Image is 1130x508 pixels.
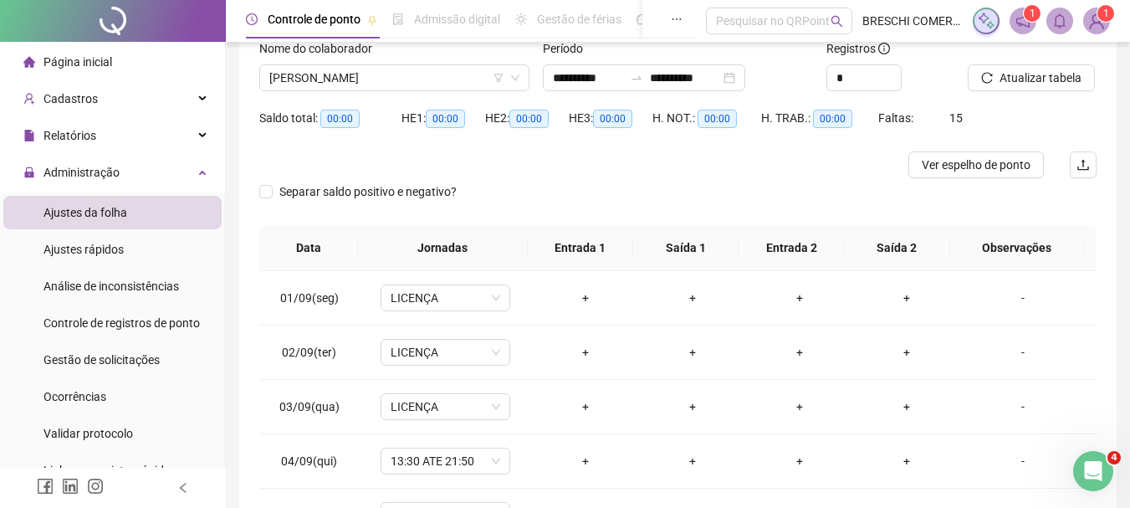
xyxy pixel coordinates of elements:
span: Ajustes rápidos [43,243,124,256]
img: sparkle-icon.fc2bf0ac1784a2077858766a79e2daf3.svg [977,12,995,30]
span: filter [493,73,504,83]
span: info-circle [878,43,890,54]
div: H. TRAB.: [761,109,878,128]
div: + [545,452,626,470]
div: HE 1: [401,109,485,128]
span: clock-circle [246,13,258,25]
span: Ver espelho de ponto [922,156,1030,174]
span: 13:30 ATE 21:50 [391,449,500,474]
div: - [974,289,1072,307]
div: H. NOT.: [652,109,761,128]
div: + [867,452,947,470]
span: Separar saldo positivo e negativo? [273,182,463,201]
span: lock [23,167,35,178]
span: Ocorrências [43,390,106,403]
span: 00:00 [813,110,852,128]
span: LICENÇA [391,285,500,310]
th: Data [259,225,358,271]
span: file [23,130,35,141]
span: 00:00 [593,110,632,128]
div: HE 3: [569,109,652,128]
th: Jornadas [358,225,528,271]
span: dashboard [637,13,648,25]
label: Nome do colaborador [259,39,383,58]
span: Registros [826,39,890,58]
div: + [867,343,947,362]
div: + [759,343,840,362]
div: + [759,452,840,470]
span: user-add [23,93,35,105]
span: to [630,71,643,85]
span: 03/09(qua) [279,400,340,413]
span: instagram [87,478,104,495]
span: Página inicial [43,55,112,69]
button: Ver espelho de ponto [908,151,1044,178]
span: Gestão de solicitações [43,353,160,367]
span: ROBERTA FERNANDES DE OLIVEIRA [269,65,519,90]
sup: 1 [1024,5,1041,22]
div: + [545,289,626,307]
span: home [23,56,35,68]
div: + [867,289,947,307]
span: 01/09(seg) [280,291,339,305]
span: Controle de ponto [268,13,360,26]
button: Atualizar tabela [968,64,1095,91]
span: Relatórios [43,129,96,142]
span: 00:00 [509,110,549,128]
div: + [652,343,733,362]
span: Ajustes da folha [43,206,127,219]
div: + [652,289,733,307]
div: + [759,289,840,307]
span: Faltas: [878,111,916,125]
div: + [545,343,626,362]
div: - [974,452,1072,470]
th: Saída 2 [844,225,949,271]
th: Observações [950,225,1084,271]
span: down [510,73,520,83]
span: 4 [1107,451,1121,464]
div: - [974,343,1072,362]
th: Entrada 2 [739,225,844,271]
div: Saldo total: [259,109,401,128]
span: 02/09(ter) [282,346,336,359]
span: linkedin [62,478,79,495]
span: 15 [949,111,963,125]
span: Controle de registros de ponto [43,316,200,330]
span: search [831,15,843,28]
span: notification [1015,13,1030,28]
span: upload [1076,158,1090,172]
span: swap-right [630,71,643,85]
div: + [759,398,840,416]
span: Admissão digital [414,13,500,26]
sup: Atualize o seu contato no menu Meus Dados [1097,5,1114,22]
span: sun [515,13,527,25]
th: Entrada 1 [528,225,633,271]
span: Administração [43,166,120,179]
span: file-done [392,13,404,25]
span: Análise de inconsistências [43,280,179,293]
th: Saída 1 [633,225,739,271]
span: 00:00 [426,110,465,128]
div: + [652,398,733,416]
span: Atualizar tabela [1000,69,1081,87]
span: left [177,482,189,494]
span: 1 [1030,8,1035,19]
div: + [867,398,947,416]
span: Gestão de férias [537,13,621,26]
iframe: Intercom live chat [1073,451,1113,491]
span: Observações [964,239,1071,257]
span: ellipsis [671,13,683,25]
span: 1 [1103,8,1109,19]
img: 14300 [1084,8,1109,33]
div: - [974,398,1072,416]
span: Cadastros [43,92,98,105]
span: 00:00 [320,110,360,128]
span: pushpin [367,15,377,25]
span: Validar protocolo [43,427,133,440]
span: reload [981,72,993,84]
label: Período [543,39,594,58]
div: HE 2: [485,109,569,128]
span: LICENÇA [391,394,500,419]
span: facebook [37,478,54,495]
span: Link para registro rápido [43,464,171,477]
